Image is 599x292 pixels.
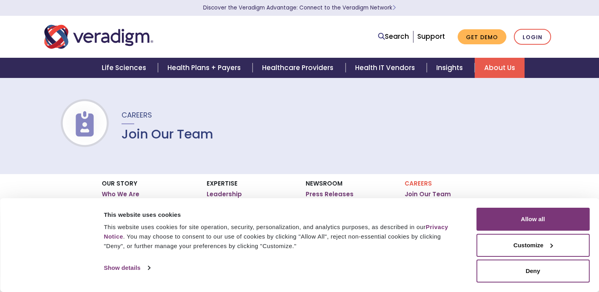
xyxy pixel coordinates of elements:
div: This website uses cookies for site operation, security, personalization, and analytics purposes, ... [104,222,458,251]
a: Press Releases [306,190,354,198]
div: This website uses cookies [104,210,458,220]
img: Veradigm logo [44,24,153,50]
button: Customize [476,234,589,257]
a: Get Demo [458,29,506,45]
a: Health IT Vendors [346,58,427,78]
a: Support [417,32,445,41]
a: Show details [104,262,150,274]
a: Life Sciences [92,58,158,78]
a: Who We Are [102,190,139,198]
a: About Us [475,58,525,78]
span: Careers [122,110,152,120]
a: Health Plans + Payers [158,58,253,78]
span: Learn More [392,4,396,11]
a: Join Our Team [405,190,451,198]
a: Healthcare Providers [253,58,345,78]
button: Deny [476,260,589,283]
a: Login [514,29,551,45]
a: Insights [427,58,475,78]
button: Allow all [476,208,589,231]
a: Discover the Veradigm Advantage: Connect to the Veradigm NetworkLearn More [203,4,396,11]
a: Search [378,31,409,42]
h1: Join Our Team [122,127,213,142]
a: Leadership [207,190,242,198]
